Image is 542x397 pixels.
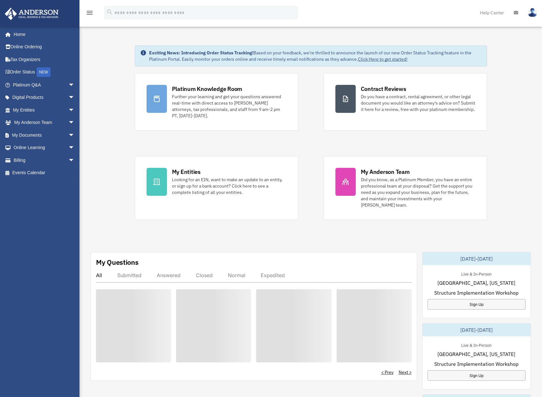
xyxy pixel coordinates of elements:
[172,85,243,93] div: Platinum Knowledge Room
[68,116,81,129] span: arrow_drop_down
[3,8,60,20] img: Anderson Advisors Platinum Portal
[324,73,487,131] a: Contract Reviews Do you have a contract, rental agreement, or other legal document you would like...
[361,176,475,208] div: Did you know, as a Platinum Member, you have an entire professional team at your disposal? Get th...
[4,41,84,53] a: Online Ordering
[4,28,81,41] a: Home
[4,167,84,179] a: Events Calendar
[172,168,201,176] div: My Entities
[428,299,525,310] a: Sign Up
[361,168,410,176] div: My Anderson Team
[68,141,81,154] span: arrow_drop_down
[399,369,412,375] a: Next >
[434,289,518,297] span: Structure Implementation Workshop
[37,67,51,77] div: NEW
[228,272,245,278] div: Normal
[96,257,139,267] div: My Questions
[456,270,497,277] div: Live & In-Person
[528,8,537,17] img: User Pic
[324,156,487,220] a: My Anderson Team Did you know, as a Platinum Member, you have an entire professional team at your...
[437,279,515,287] span: [GEOGRAPHIC_DATA], [US_STATE]
[4,91,84,104] a: Digital Productsarrow_drop_down
[196,272,213,278] div: Closed
[428,370,525,381] a: Sign Up
[4,53,84,66] a: Tax Organizers
[4,141,84,154] a: Online Learningarrow_drop_down
[135,73,298,131] a: Platinum Knowledge Room Further your learning and get your questions answered real-time with dire...
[135,156,298,220] a: My Entities Looking for an EIN, want to make an update to an entity, or sign up for a bank accoun...
[68,79,81,92] span: arrow_drop_down
[4,154,84,167] a: Billingarrow_drop_down
[358,56,408,62] a: Click Here to get started!
[4,116,84,129] a: My Anderson Teamarrow_drop_down
[4,129,84,141] a: My Documentsarrow_drop_down
[68,129,81,142] span: arrow_drop_down
[68,154,81,167] span: arrow_drop_down
[172,93,286,119] div: Further your learning and get your questions answered real-time with direct access to [PERSON_NAM...
[361,85,406,93] div: Contract Reviews
[68,104,81,117] span: arrow_drop_down
[456,341,497,348] div: Live & In-Person
[172,176,286,195] div: Looking for an EIN, want to make an update to an entity, or sign up for a bank account? Click her...
[437,350,515,358] span: [GEOGRAPHIC_DATA], [US_STATE]
[361,93,475,113] div: Do you have a contract, rental agreement, or other legal document you would like an attorney's ad...
[157,272,181,278] div: Answered
[106,9,113,16] i: search
[4,79,84,91] a: Platinum Q&Aarrow_drop_down
[117,272,141,278] div: Submitted
[149,50,253,56] strong: Exciting News: Introducing Order Status Tracking!
[261,272,285,278] div: Expedited
[422,252,531,265] div: [DATE]-[DATE]
[381,369,394,375] a: < Prev
[434,360,518,368] span: Structure Implementation Workshop
[86,11,93,17] a: menu
[86,9,93,17] i: menu
[4,66,84,79] a: Order StatusNEW
[4,104,84,116] a: My Entitiesarrow_drop_down
[422,324,531,336] div: [DATE]-[DATE]
[68,91,81,104] span: arrow_drop_down
[149,50,482,62] div: Based on your feedback, we're thrilled to announce the launch of our new Order Status Tracking fe...
[96,272,102,278] div: All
